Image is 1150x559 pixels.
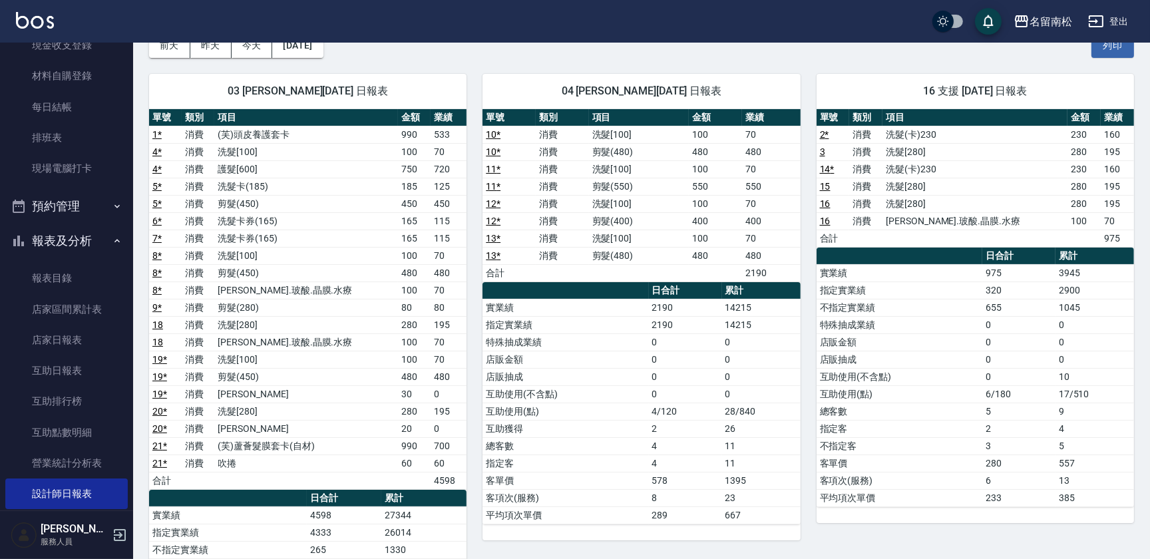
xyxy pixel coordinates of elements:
td: 洗髮[100] [589,126,689,143]
td: 720 [431,160,467,178]
td: 0 [649,368,722,385]
td: 70 [431,351,467,368]
td: 5 [1055,437,1134,455]
td: 533 [431,126,467,143]
td: 70 [431,333,467,351]
td: 消費 [182,195,214,212]
td: 消費 [182,143,214,160]
td: 不指定實業績 [817,299,982,316]
th: 日合計 [649,282,722,299]
td: 10 [1055,368,1134,385]
td: 100 [689,160,742,178]
td: 165 [398,230,431,247]
td: 450 [431,195,467,212]
td: 6 [982,472,1055,489]
td: 洗髮(卡)230 [882,160,1067,178]
a: 互助排行榜 [5,386,128,417]
td: 消費 [536,178,589,195]
td: 互助獲得 [482,420,648,437]
td: 客單價 [817,455,982,472]
td: 4598 [431,472,467,489]
td: 指定實業績 [817,281,982,299]
td: 230 [1067,126,1101,143]
td: 557 [1055,455,1134,472]
td: 233 [982,489,1055,506]
td: 消費 [182,160,214,178]
td: 0 [722,368,801,385]
td: 店販抽成 [817,351,982,368]
td: (芙)頭皮養護套卡 [214,126,397,143]
td: 2190 [742,264,801,281]
td: 消費 [849,212,882,230]
td: 消費 [849,143,882,160]
th: 累計 [1055,248,1134,265]
a: 18 [152,337,163,347]
td: 70 [431,281,467,299]
td: 17/510 [1055,385,1134,403]
th: 金額 [1067,109,1101,126]
a: 店家區間累計表 [5,294,128,325]
button: 列印 [1091,33,1134,58]
td: 30 [398,385,431,403]
table: a dense table [482,109,800,282]
td: 指定客 [817,420,982,437]
a: 店家日報表 [5,325,128,355]
td: 互助使用(點) [817,385,982,403]
a: 互助點數明細 [5,417,128,448]
td: 洗髮[100] [214,247,397,264]
td: 100 [398,333,431,351]
td: 客項次(服務) [482,489,648,506]
span: 04 [PERSON_NAME][DATE] 日報表 [498,85,784,98]
button: save [975,8,1002,35]
td: 0 [982,333,1055,351]
button: 今天 [232,33,273,58]
td: 消費 [182,316,214,333]
td: 消費 [182,455,214,472]
td: 消費 [849,195,882,212]
td: 剪髮(450) [214,264,397,281]
td: 0 [649,385,722,403]
th: 日合計 [307,490,381,507]
td: 100 [398,143,431,160]
td: 消費 [536,212,589,230]
td: 60 [431,455,467,472]
td: 280 [398,403,431,420]
td: [PERSON_NAME].玻酸.晶膜.水療 [214,333,397,351]
td: 消費 [182,403,214,420]
td: 480 [689,143,742,160]
td: 655 [982,299,1055,316]
th: 項目 [882,109,1067,126]
td: 0 [1055,316,1134,333]
td: 消費 [182,437,214,455]
td: 14215 [722,316,801,333]
td: 消費 [182,351,214,368]
td: 剪髮(480) [589,247,689,264]
td: (芙)蘆薈髮膜套卡(自材) [214,437,397,455]
img: Person [11,522,37,548]
td: 消費 [182,299,214,316]
td: 165 [398,212,431,230]
td: 總客數 [482,437,648,455]
td: 667 [722,506,801,524]
th: 單號 [817,109,850,126]
img: Logo [16,12,54,29]
td: 2190 [649,299,722,316]
td: 60 [398,455,431,472]
td: 消費 [182,420,214,437]
td: 70 [431,143,467,160]
a: 16 [820,198,831,209]
a: 每日結帳 [5,92,128,122]
td: 洗髮卡(185) [214,178,397,195]
a: 營業統計分析表 [5,448,128,478]
td: 400 [689,212,742,230]
td: 480 [398,368,431,385]
td: 550 [689,178,742,195]
td: 指定實業績 [149,524,307,541]
td: 185 [398,178,431,195]
button: [DATE] [272,33,323,58]
td: [PERSON_NAME].玻酸.晶膜.水療 [882,212,1067,230]
td: 195 [1101,143,1134,160]
td: 70 [742,126,801,143]
h5: [PERSON_NAME] [41,522,108,536]
td: 平均項次單價 [482,506,648,524]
